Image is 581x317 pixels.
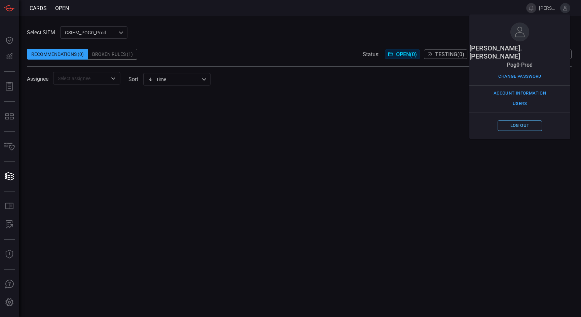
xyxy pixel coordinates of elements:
[88,49,137,60] div: Broken Rules (1)
[1,168,17,184] button: Cards
[507,62,533,68] span: pog0-prod
[1,216,17,233] button: ALERT ANALYSIS
[1,108,17,125] button: MITRE - Detection Posture
[363,51,380,58] span: Status:
[1,48,17,65] button: Detections
[469,44,570,60] span: [PERSON_NAME].[PERSON_NAME]
[30,5,47,11] span: Cards
[1,276,17,292] button: Ask Us A Question
[27,49,88,60] div: Recommendations (0)
[1,294,17,311] button: Preferences
[1,246,17,262] button: Threat Intelligence
[492,88,548,99] button: Account Information
[1,78,17,95] button: Reports
[128,76,138,82] label: sort
[27,76,48,82] span: Assignee
[148,76,200,83] div: Time
[539,5,557,11] span: [PERSON_NAME].[PERSON_NAME]
[1,138,17,154] button: Inventory
[424,49,467,59] button: Testing(0)
[497,71,543,82] button: Change Password
[1,32,17,48] button: Dashboard
[55,74,107,82] input: Select assignee
[498,99,542,109] button: Users
[27,29,55,36] label: Select SIEM
[65,29,117,36] p: GSIEM_POG0_Prod
[396,51,417,58] span: Open ( 0 )
[435,51,464,58] span: Testing ( 0 )
[1,198,17,214] button: Rule Catalog
[498,120,542,131] button: Log out
[55,5,69,11] span: open
[385,49,420,59] button: Open(0)
[109,74,118,83] button: Open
